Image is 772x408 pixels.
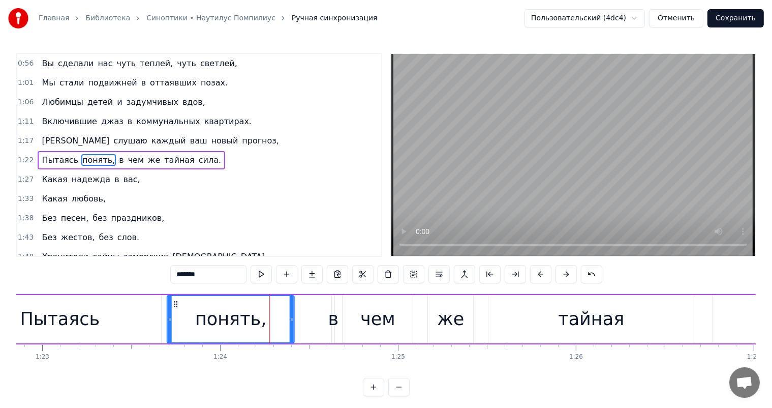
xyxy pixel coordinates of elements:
[707,9,764,27] button: Сохранить
[97,57,113,69] span: нас
[8,8,28,28] img: youka
[116,231,140,243] span: слов.
[91,251,120,263] span: тайны
[200,77,229,89] span: позах.
[18,174,34,185] span: 1:27
[176,57,197,69] span: чуть
[57,57,95,69] span: сделали
[140,77,147,89] span: в
[729,367,760,398] a: Открытый чат
[127,154,145,166] span: чем
[18,97,34,107] span: 1:06
[98,231,114,243] span: без
[71,193,107,205] span: любовь,
[126,96,179,108] span: задумчивых
[181,96,206,108] span: вдов,
[198,154,222,166] span: сила.
[189,135,208,147] span: ваш
[210,135,239,147] span: новый
[41,212,57,224] span: Без
[118,154,125,166] span: в
[85,13,130,23] a: Библиотека
[360,306,395,333] div: чем
[116,96,123,108] span: и
[18,116,34,127] span: 1:11
[41,135,110,147] span: [PERSON_NAME]
[18,252,34,262] span: 1:48
[18,194,34,204] span: 1:33
[87,77,138,89] span: подвижней
[36,353,49,361] div: 1:23
[110,212,166,224] span: праздников,
[199,57,238,69] span: светлей,
[39,13,69,23] a: Главная
[163,154,195,166] span: тайная
[100,115,125,127] span: джаз
[292,13,378,23] span: Ручная синхронизация
[18,213,34,223] span: 1:38
[112,135,148,147] span: слушаю
[58,77,85,89] span: стали
[391,353,405,361] div: 1:25
[569,353,583,361] div: 1:26
[171,251,268,263] span: [DEMOGRAPHIC_DATA],
[41,96,84,108] span: Любимцы
[18,155,34,165] span: 1:22
[71,173,111,185] span: надежда
[558,306,624,333] div: тайная
[81,154,116,166] span: понять,
[147,154,161,166] span: же
[150,135,187,147] span: каждый
[122,251,170,263] span: заморских
[747,353,761,361] div: 1:27
[18,232,34,243] span: 1:43
[86,96,114,108] span: детей
[149,77,198,89] span: оттаявших
[127,115,133,127] span: в
[41,57,55,69] span: Вы
[649,9,703,27] button: Отменить
[115,57,137,69] span: чуть
[241,135,280,147] span: прогноз,
[18,59,34,69] span: 0:56
[39,13,378,23] nav: breadcrumb
[437,306,464,333] div: же
[122,173,141,185] span: вас,
[18,136,34,146] span: 1:17
[41,173,68,185] span: Какая
[20,306,100,333] div: Пытаясь
[41,115,98,127] span: Включившие
[41,77,56,89] span: Мы
[135,115,201,127] span: коммунальных
[41,251,89,263] span: Хранители
[213,353,227,361] div: 1:24
[41,231,57,243] span: Без
[113,173,120,185] span: в
[18,78,34,88] span: 1:01
[195,306,266,333] div: понять,
[41,154,79,166] span: Пытаясь
[328,306,339,333] div: в
[91,212,108,224] span: без
[203,115,253,127] span: квартирах.
[146,13,275,23] a: Синоптики • Наутилус Помпилиус
[60,212,90,224] span: песен,
[41,193,68,205] span: Какая
[139,57,174,69] span: теплей,
[60,231,96,243] span: жестов,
